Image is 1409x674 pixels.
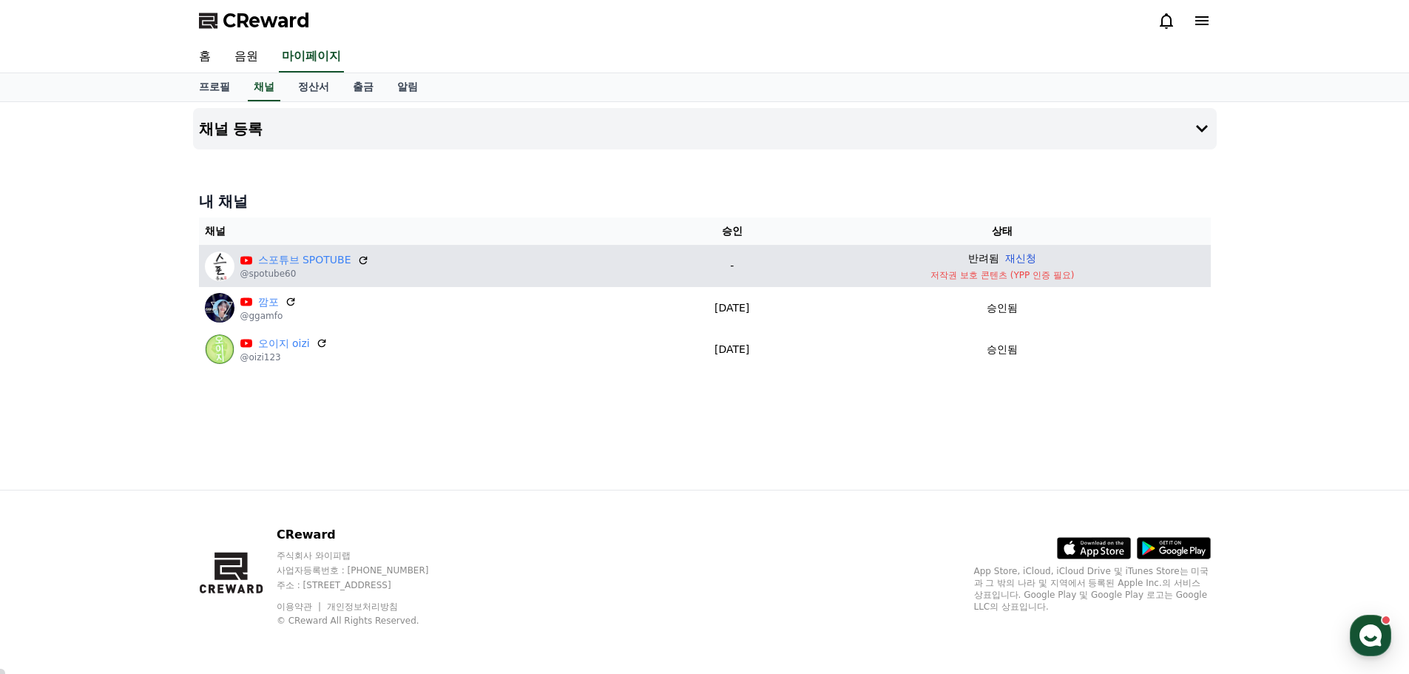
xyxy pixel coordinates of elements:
a: 오이지 oizi [258,336,310,351]
p: [DATE] [675,342,788,357]
p: © CReward All Rights Reserved. [277,615,457,627]
p: 사업자등록번호 : [PHONE_NUMBER] [277,565,457,576]
span: 대화 [135,492,153,504]
span: 홈 [47,491,55,503]
a: 프로필 [187,73,242,101]
button: 재신청 [1005,251,1036,266]
a: 이용약관 [277,601,323,612]
p: App Store, iCloud, iCloud Drive 및 iTunes Store는 미국과 그 밖의 나라 및 지역에서 등록된 Apple Inc.의 서비스 상표입니다. Goo... [974,565,1211,613]
a: 홈 [187,41,223,73]
p: 저작권 보호 콘텐츠 (YPP 인증 필요) [800,269,1204,281]
a: 개인정보처리방침 [327,601,398,612]
a: 대화 [98,469,191,506]
a: 스포튜브 SPOTUBE [258,252,351,268]
p: 승인됨 [987,300,1018,316]
a: 음원 [223,41,270,73]
a: CReward [199,9,310,33]
h4: 채널 등록 [199,121,263,137]
a: 채널 [248,73,280,101]
img: 깜포 [205,293,234,323]
p: @oizi123 [240,351,328,363]
a: 홈 [4,469,98,506]
a: 깜포 [258,294,279,310]
span: CReward [223,9,310,33]
th: 채널 [199,218,669,245]
a: 알림 [385,73,430,101]
img: 스포튜브 SPOTUBE [205,252,234,281]
button: 채널 등록 [193,108,1217,149]
img: 오이지 oizi [205,334,234,364]
a: 정산서 [286,73,341,101]
a: 설정 [191,469,284,506]
th: 상태 [794,218,1210,245]
p: @ggamfo [240,310,297,322]
p: 주식회사 와이피랩 [277,550,457,562]
p: 주소 : [STREET_ADDRESS] [277,579,457,591]
p: - [675,258,788,274]
p: 승인됨 [987,342,1018,357]
p: [DATE] [675,300,788,316]
p: CReward [277,526,457,544]
th: 승인 [669,218,794,245]
a: 마이페이지 [279,41,344,73]
p: 반려됨 [968,251,999,266]
span: 설정 [229,491,246,503]
h4: 내 채널 [199,191,1211,212]
p: @spotube60 [240,268,369,280]
a: 출금 [341,73,385,101]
